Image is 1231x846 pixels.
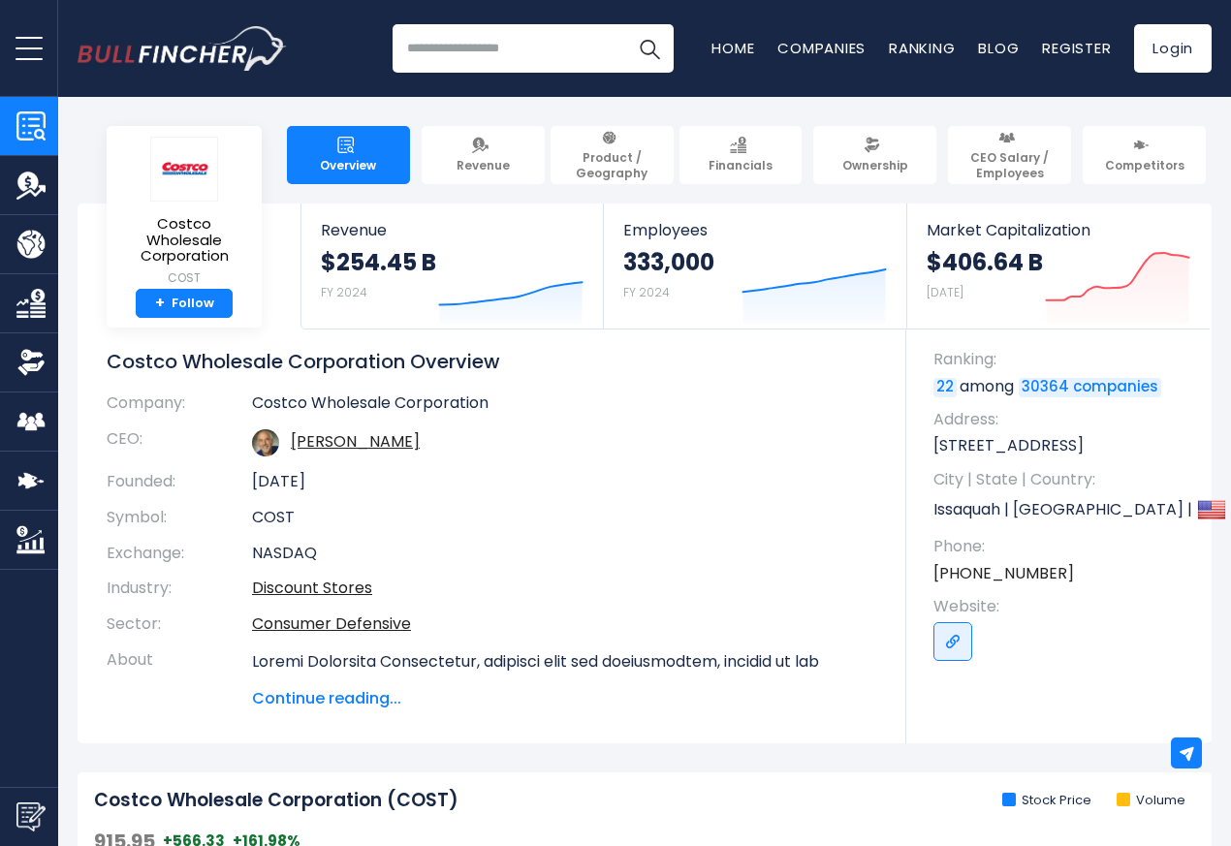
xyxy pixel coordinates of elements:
span: Financials [709,158,773,173]
span: Ranking: [933,349,1192,370]
a: +Follow [136,289,233,319]
a: Product / Geography [551,126,674,184]
img: Ownership [16,348,46,377]
span: Address: [933,409,1192,430]
span: Overview [320,158,376,173]
strong: 333,000 [623,247,714,277]
strong: + [155,295,165,312]
a: Financials [679,126,803,184]
a: Ownership [813,126,936,184]
th: Sector: [107,607,252,642]
strong: $406.64 B [927,247,1043,277]
td: COST [252,500,877,536]
a: Register [1042,38,1111,58]
a: 30364 companies [1019,378,1161,397]
a: Go to homepage [78,26,286,71]
th: Exchange: [107,536,252,572]
a: 22 [933,378,957,397]
a: Costco Wholesale Corporation COST [121,136,247,289]
span: City | State | Country: [933,469,1192,490]
a: CEO Salary / Employees [948,126,1071,184]
a: Competitors [1083,126,1206,184]
img: Bullfincher logo [78,26,287,71]
a: Ranking [889,38,955,58]
small: [DATE] [927,284,963,300]
strong: $254.45 B [321,247,436,277]
th: Symbol: [107,500,252,536]
span: Competitors [1105,158,1184,173]
span: Revenue [321,221,584,239]
a: Consumer Defensive [252,612,411,635]
a: [PHONE_NUMBER] [933,563,1074,584]
th: Company: [107,393,252,422]
th: Industry: [107,571,252,607]
a: Overview [287,126,410,184]
button: Search [625,24,674,73]
th: Founded: [107,464,252,500]
td: NASDAQ [252,536,877,572]
a: Market Capitalization $406.64 B [DATE] [907,204,1210,329]
span: Ownership [842,158,908,173]
h1: Costco Wholesale Corporation Overview [107,349,877,374]
a: Revenue $254.45 B FY 2024 [301,204,603,329]
small: FY 2024 [321,284,367,300]
a: Login [1134,24,1212,73]
img: ron-m-vachris.jpg [252,429,279,456]
th: About [107,642,252,710]
li: Stock Price [1002,793,1091,809]
a: Employees 333,000 FY 2024 [604,204,905,329]
span: CEO Salary / Employees [957,150,1062,180]
span: Revenue [457,158,510,173]
th: CEO: [107,422,252,464]
p: [STREET_ADDRESS] [933,435,1192,456]
span: Phone: [933,536,1192,557]
p: Issaquah | [GEOGRAPHIC_DATA] | US [933,495,1192,524]
span: Website: [933,596,1192,617]
span: Costco Wholesale Corporation [122,216,246,265]
a: Revenue [422,126,545,184]
span: Employees [623,221,886,239]
td: [DATE] [252,464,877,500]
td: Costco Wholesale Corporation [252,393,877,422]
a: Blog [978,38,1019,58]
small: COST [122,269,246,287]
a: Go to link [933,622,972,661]
li: Volume [1117,793,1185,809]
span: Continue reading... [252,687,877,710]
a: Companies [777,38,866,58]
a: Home [711,38,754,58]
span: Product / Geography [559,150,665,180]
h2: Costco Wholesale Corporation (COST) [94,789,458,813]
p: among [933,376,1192,397]
a: Discount Stores [252,577,372,599]
small: FY 2024 [623,284,670,300]
a: ceo [291,430,420,453]
span: Market Capitalization [927,221,1190,239]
